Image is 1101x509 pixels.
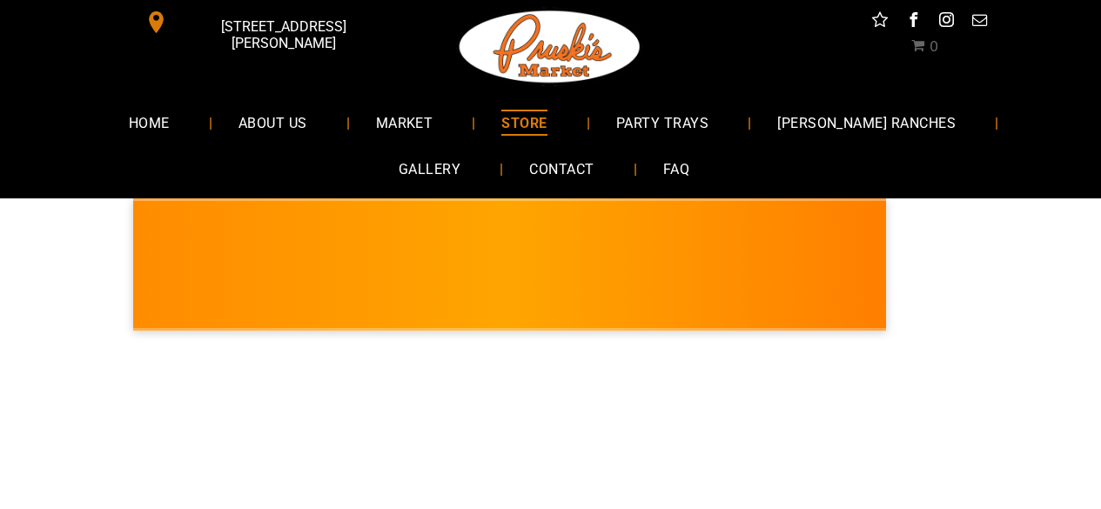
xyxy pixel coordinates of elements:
a: MARKET [350,99,460,145]
a: CONTACT [503,146,620,192]
a: instagram [935,9,957,36]
span: [STREET_ADDRESS][PERSON_NAME] [171,10,395,60]
a: GALLERY [373,146,487,192]
a: Social network [869,9,891,36]
a: [STREET_ADDRESS][PERSON_NAME] [133,9,399,36]
a: ABOUT US [212,99,333,145]
a: STORE [475,99,573,145]
a: HOME [103,99,196,145]
a: [PERSON_NAME] RANCHES [751,99,982,145]
a: facebook [902,9,924,36]
a: PARTY TRAYS [590,99,735,145]
a: email [968,9,990,36]
a: FAQ [637,146,715,192]
span: 0 [930,38,938,55]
